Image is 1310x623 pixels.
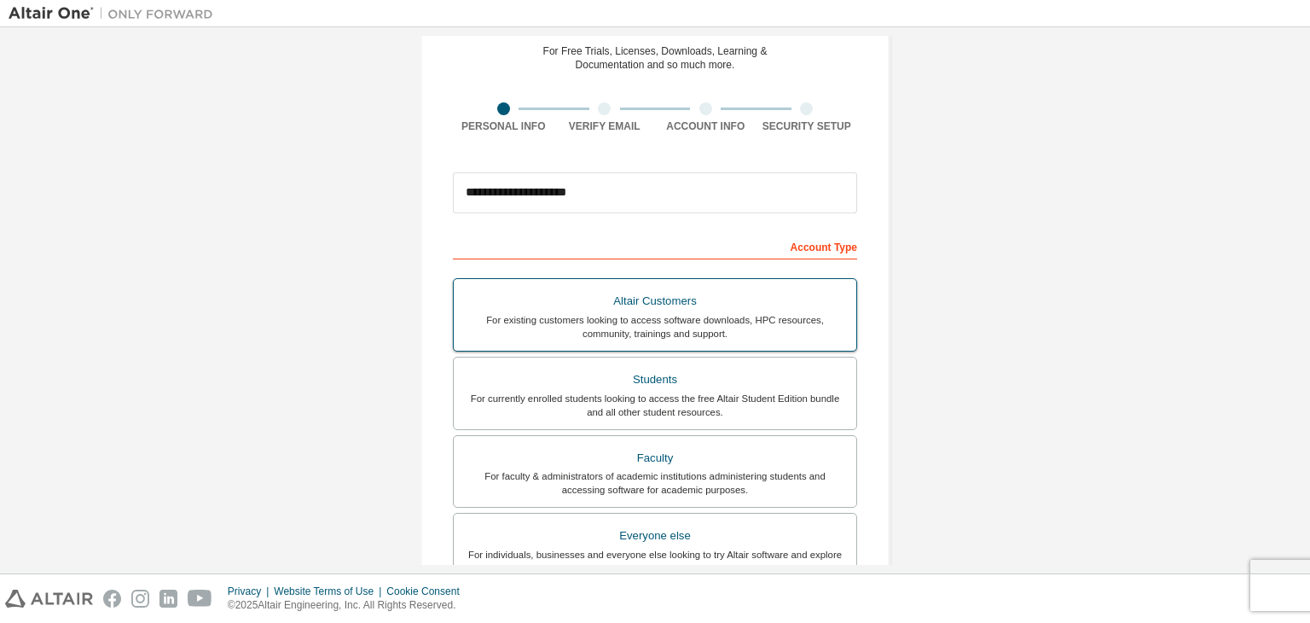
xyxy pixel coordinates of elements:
[655,119,756,133] div: Account Info
[543,44,768,72] div: For Free Trials, Licenses, Downloads, Learning & Documentation and so much more.
[386,585,469,598] div: Cookie Consent
[103,590,121,608] img: facebook.svg
[464,446,846,470] div: Faculty
[131,590,149,608] img: instagram.svg
[464,469,846,497] div: For faculty & administrators of academic institutions administering students and accessing softwa...
[464,313,846,341] div: For existing customers looking to access software downloads, HPC resources, community, trainings ...
[464,289,846,313] div: Altair Customers
[159,590,177,608] img: linkedin.svg
[9,5,222,22] img: Altair One
[464,368,846,392] div: Students
[464,392,846,419] div: For currently enrolled students looking to access the free Altair Student Edition bundle and all ...
[453,119,554,133] div: Personal Info
[453,232,857,259] div: Account Type
[756,119,858,133] div: Security Setup
[228,598,470,613] p: © 2025 Altair Engineering, Inc. All Rights Reserved.
[228,585,274,598] div: Privacy
[554,119,656,133] div: Verify Email
[464,524,846,548] div: Everyone else
[188,590,212,608] img: youtube.svg
[5,590,93,608] img: altair_logo.svg
[274,585,386,598] div: Website Terms of Use
[464,548,846,575] div: For individuals, businesses and everyone else looking to try Altair software and explore our prod...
